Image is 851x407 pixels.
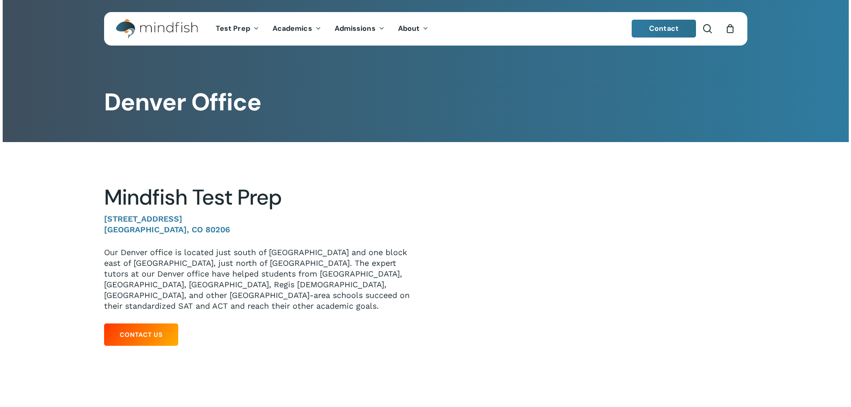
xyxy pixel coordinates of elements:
a: Contact [632,20,696,38]
span: Academics [272,24,312,33]
a: Cart [725,24,735,34]
a: About [391,25,436,33]
header: Main Menu [104,12,747,46]
strong: [GEOGRAPHIC_DATA], CO 80206 [104,225,230,234]
a: Test Prep [209,25,266,33]
span: About [398,24,420,33]
span: Test Prep [216,24,250,33]
strong: [STREET_ADDRESS] [104,214,182,223]
nav: Main Menu [209,12,435,46]
span: Contact Us [120,330,163,339]
a: Academics [266,25,328,33]
a: Admissions [328,25,391,33]
a: Contact Us [104,323,178,346]
span: Contact [649,24,679,33]
span: Admissions [335,24,376,33]
h1: Denver Office [104,88,747,117]
p: Our Denver office is located just south of [GEOGRAPHIC_DATA] and one block east of [GEOGRAPHIC_DA... [104,247,412,311]
h2: Mindfish Test Prep [104,185,412,210]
